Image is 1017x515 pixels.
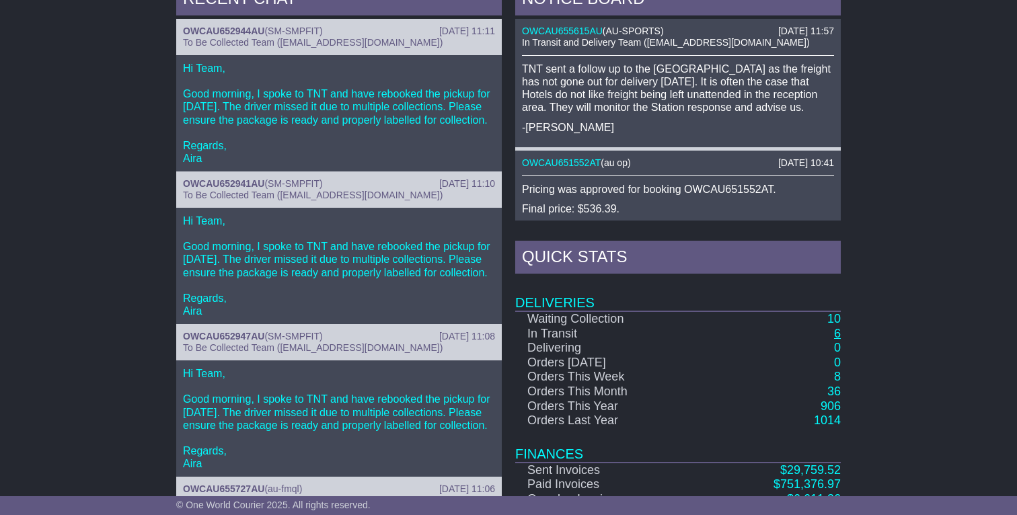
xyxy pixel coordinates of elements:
[827,312,841,325] a: 10
[515,311,706,327] td: Waiting Collection
[515,399,706,414] td: Orders This Year
[787,463,841,477] span: 29,759.52
[515,492,706,507] td: Overdue Invoices
[780,477,841,491] span: 751,376.97
[834,356,841,369] a: 0
[515,413,706,428] td: Orders Last Year
[515,327,706,342] td: In Transit
[814,413,841,427] a: 1014
[780,463,841,477] a: $29,759.52
[439,26,495,37] div: [DATE] 11:11
[606,26,661,36] span: AU-SPORTS
[183,367,495,471] p: Hi Team, Good morning, I spoke to TNT and have rebooked the pickup for [DATE]. The driver missed ...
[778,157,834,169] div: [DATE] 10:41
[183,483,264,494] a: OWCAU655727AU
[515,241,841,277] div: Quick Stats
[834,370,841,383] a: 8
[774,477,841,491] a: $751,376.97
[183,342,443,353] span: To Be Collected Team ([EMAIL_ADDRESS][DOMAIN_NAME])
[268,178,319,189] span: SM-SMPFIT
[176,500,371,510] span: © One World Courier 2025. All rights reserved.
[183,331,495,342] div: ( )
[834,341,841,354] a: 0
[183,178,264,189] a: OWCAU652941AU
[515,356,706,370] td: Orders [DATE]
[821,399,841,413] a: 906
[439,331,495,342] div: [DATE] 11:08
[515,277,841,311] td: Deliveries
[522,26,603,36] a: OWCAU655615AU
[778,26,834,37] div: [DATE] 11:57
[522,121,834,134] p: -[PERSON_NAME]
[183,62,495,165] p: Hi Team, Good morning, I spoke to TNT and have rebooked the pickup for [DATE]. The driver missed ...
[515,463,706,478] td: Sent Invoices
[439,483,495,495] div: [DATE] 11:06
[522,63,834,114] p: TNT sent a follow up to the [GEOGRAPHIC_DATA] as the freight has not gone out for delivery [DATE]...
[268,331,319,342] span: SM-SMPFIT
[183,495,443,506] span: To Be Collected Team ([EMAIL_ADDRESS][DOMAIN_NAME])
[834,327,841,340] a: 6
[787,492,841,506] a: $6,611.36
[268,483,299,494] span: au-fmql
[604,157,628,168] span: au op
[439,178,495,190] div: [DATE] 11:10
[268,26,319,36] span: SM-SMPFIT
[183,483,495,495] div: ( )
[522,183,834,196] p: Pricing was approved for booking OWCAU651552AT.
[183,190,443,200] span: To Be Collected Team ([EMAIL_ADDRESS][DOMAIN_NAME])
[183,26,264,36] a: OWCAU652944AU
[183,214,495,318] p: Hi Team, Good morning, I spoke to TNT and have rebooked the pickup for [DATE]. The driver missed ...
[522,157,601,168] a: OWCAU651552AT
[515,385,706,399] td: Orders This Month
[515,477,706,492] td: Paid Invoices
[183,331,264,342] a: OWCAU652947AU
[522,26,834,37] div: ( )
[515,370,706,385] td: Orders This Week
[522,157,834,169] div: ( )
[827,385,841,398] a: 36
[183,26,495,37] div: ( )
[522,37,810,48] span: In Transit and Delivery Team ([EMAIL_ADDRESS][DOMAIN_NAME])
[183,178,495,190] div: ( )
[794,492,841,506] span: 6,611.36
[183,37,443,48] span: To Be Collected Team ([EMAIL_ADDRESS][DOMAIN_NAME])
[522,202,834,215] p: Final price: $536.39.
[515,428,841,463] td: Finances
[515,341,706,356] td: Delivering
